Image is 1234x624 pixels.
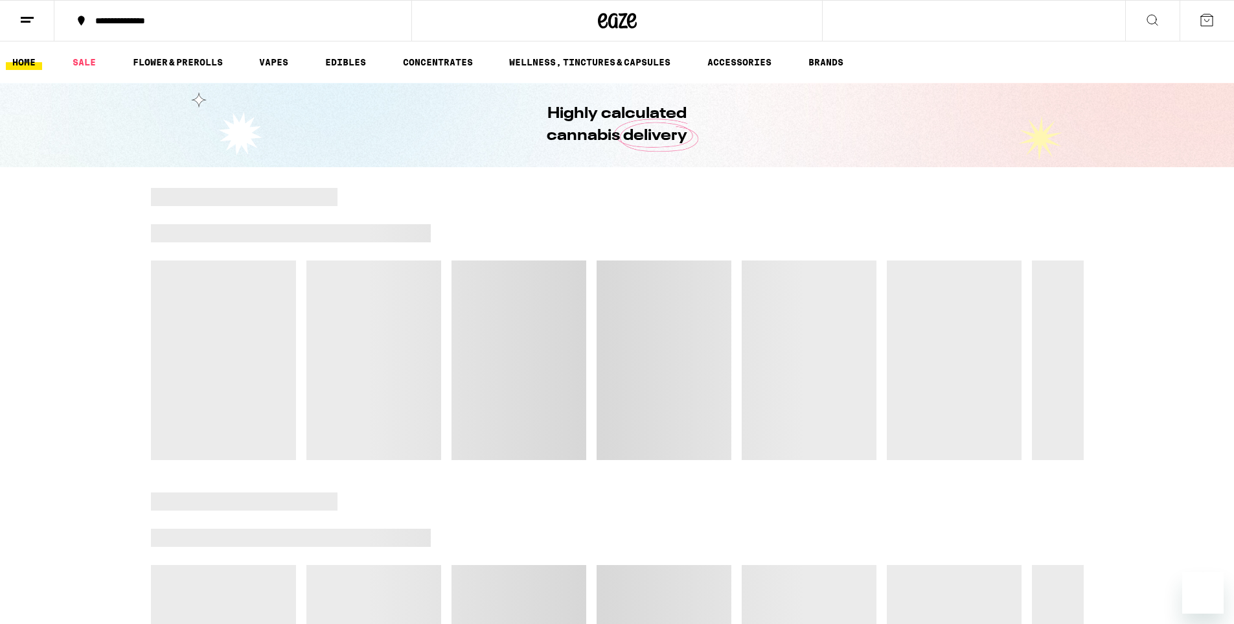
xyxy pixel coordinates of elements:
[503,54,677,70] a: WELLNESS, TINCTURES & CAPSULES
[253,54,295,70] a: VAPES
[319,54,372,70] a: EDIBLES
[802,54,850,70] a: BRANDS
[510,103,724,147] h1: Highly calculated cannabis delivery
[1182,572,1224,614] iframe: Button to launch messaging window
[66,54,102,70] a: SALE
[126,54,229,70] a: FLOWER & PREROLLS
[6,54,42,70] a: HOME
[396,54,479,70] a: CONCENTRATES
[701,54,778,70] a: ACCESSORIES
